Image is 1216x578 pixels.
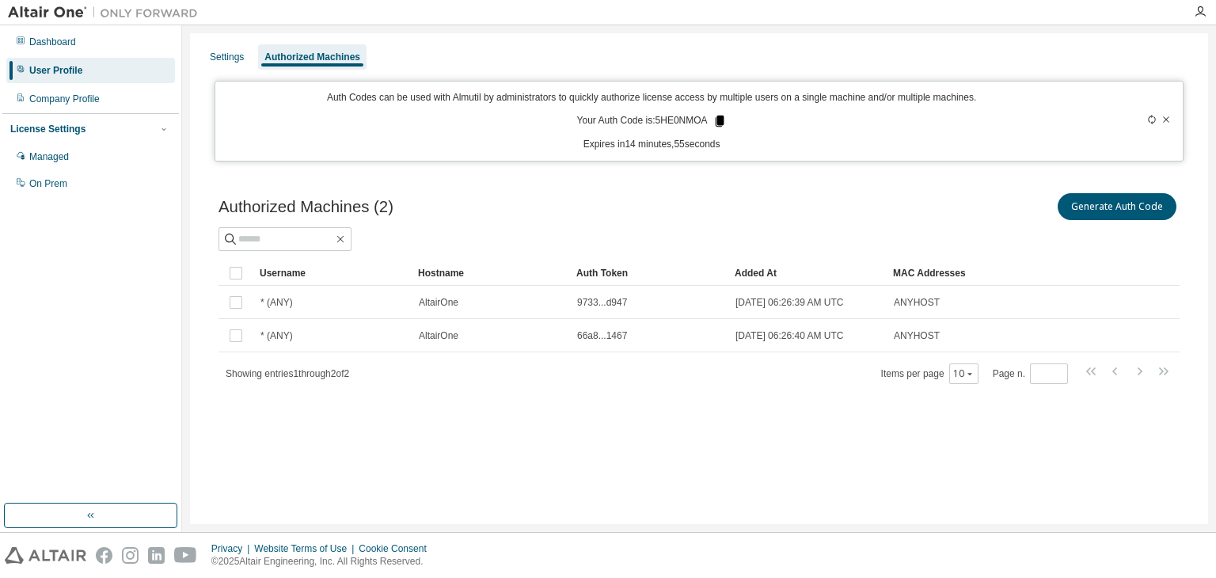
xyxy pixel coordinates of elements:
[225,138,1078,151] p: Expires in 14 minutes, 55 seconds
[264,51,360,63] div: Authorized Machines
[211,542,254,555] div: Privacy
[735,329,844,342] span: [DATE] 06:26:40 AM UTC
[260,329,293,342] span: * (ANY)
[29,64,82,77] div: User Profile
[260,260,405,286] div: Username
[29,150,69,163] div: Managed
[29,36,76,48] div: Dashboard
[174,547,197,564] img: youtube.svg
[576,260,722,286] div: Auth Token
[254,542,359,555] div: Website Terms of Use
[577,114,727,128] p: Your Auth Code is: 5HE0NMOA
[1058,193,1176,220] button: Generate Auth Code
[218,198,393,216] span: Authorized Machines (2)
[577,329,627,342] span: 66a8...1467
[8,5,206,21] img: Altair One
[10,123,85,135] div: License Settings
[122,547,139,564] img: instagram.svg
[577,296,627,309] span: 9733...d947
[953,367,975,380] button: 10
[5,547,86,564] img: altair_logo.svg
[210,51,244,63] div: Settings
[260,296,293,309] span: * (ANY)
[29,93,100,105] div: Company Profile
[225,91,1078,105] p: Auth Codes can be used with Almutil by administrators to quickly authorize license access by mult...
[359,542,435,555] div: Cookie Consent
[735,260,880,286] div: Added At
[894,329,940,342] span: ANYHOST
[893,260,1013,286] div: MAC Addresses
[226,368,349,379] span: Showing entries 1 through 2 of 2
[211,555,436,568] p: © 2025 Altair Engineering, Inc. All Rights Reserved.
[96,547,112,564] img: facebook.svg
[735,296,844,309] span: [DATE] 06:26:39 AM UTC
[993,363,1068,384] span: Page n.
[419,296,458,309] span: AltairOne
[881,363,978,384] span: Items per page
[29,177,67,190] div: On Prem
[418,260,564,286] div: Hostname
[148,547,165,564] img: linkedin.svg
[419,329,458,342] span: AltairOne
[894,296,940,309] span: ANYHOST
